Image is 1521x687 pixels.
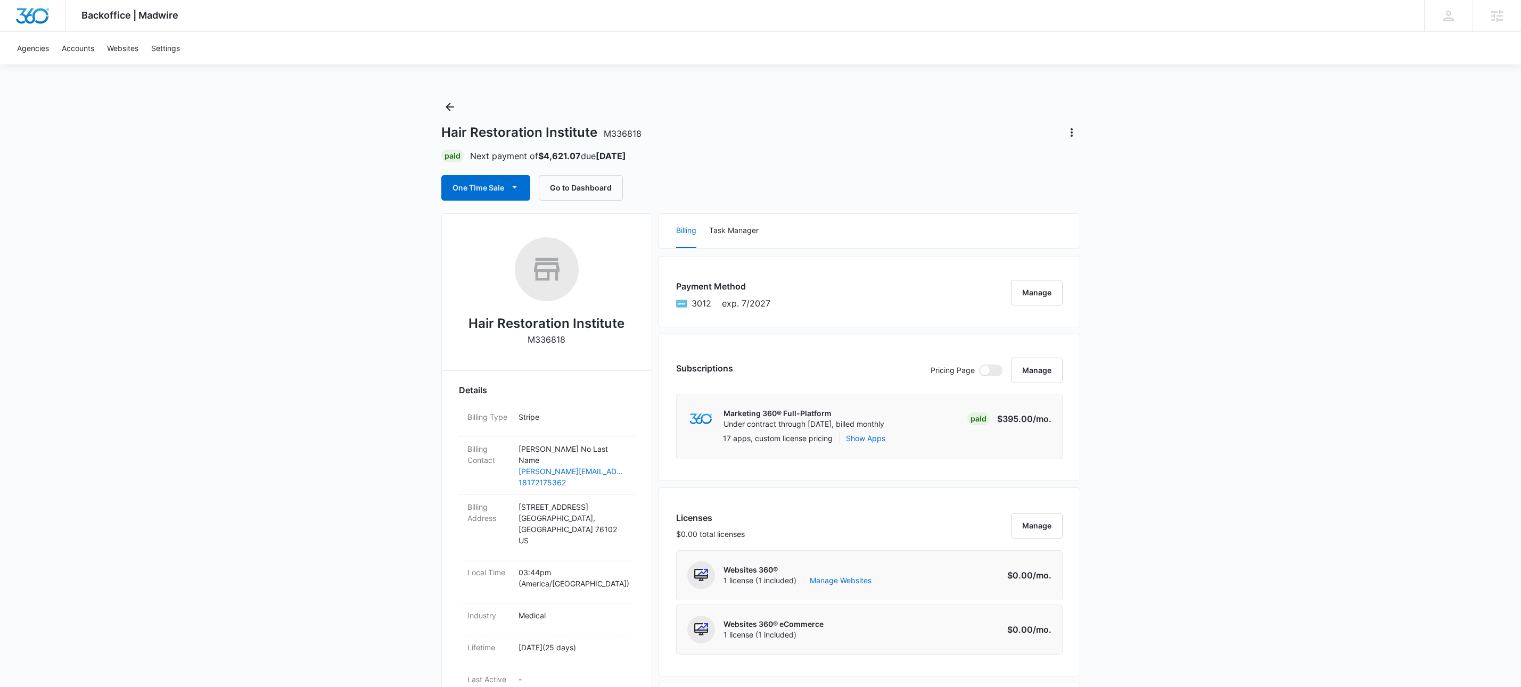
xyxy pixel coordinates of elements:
[519,674,626,685] p: -
[467,567,510,578] dt: Local Time
[519,610,626,621] p: Medical
[1063,124,1080,141] button: Actions
[459,384,487,396] span: Details
[441,175,530,201] button: One Time Sale
[459,560,635,603] div: Local Time03:44pm (America/[GEOGRAPHIC_DATA])
[459,495,635,560] div: Billing Address[STREET_ADDRESS][GEOGRAPHIC_DATA],[GEOGRAPHIC_DATA] 76102US
[519,443,626,466] p: [PERSON_NAME] No Last Name
[101,32,145,64] a: Websites
[723,408,884,419] p: Marketing 360® Full-Platform
[967,412,990,425] div: Paid
[459,437,635,495] div: Billing Contact[PERSON_NAME] No Last Name[PERSON_NAME][EMAIL_ADDRESS][DOMAIN_NAME]18172175362
[722,297,770,310] span: exp. 7/2027
[997,412,1051,425] p: $395.00
[459,603,635,635] div: IndustryMedical
[723,565,872,575] p: Websites 360®
[709,214,759,248] button: Task Manager
[676,362,733,375] h3: Subscriptions
[676,511,745,524] h3: Licenses
[723,630,824,640] span: 1 license (1 included)
[55,32,101,64] a: Accounts
[11,32,55,64] a: Agencies
[1011,513,1063,539] button: Manage
[689,413,712,425] img: marketing360Logo
[810,575,872,586] a: Manage Websites
[459,635,635,667] div: Lifetime[DATE](25 days)
[538,151,581,161] strong: $4,621.07
[723,433,833,444] p: 17 apps, custom license pricing
[723,575,872,586] span: 1 license (1 included)
[1011,358,1063,383] button: Manage
[528,333,565,346] p: M336818
[1033,570,1051,581] span: /mo.
[519,501,626,546] p: [STREET_ADDRESS] [GEOGRAPHIC_DATA] , [GEOGRAPHIC_DATA] 76102 US
[519,411,626,423] p: Stripe
[441,98,458,115] button: Back
[145,32,186,64] a: Settings
[604,128,642,139] span: M336818
[1011,280,1063,305] button: Manage
[1033,413,1051,424] span: /mo.
[467,674,510,685] dt: Last Active
[467,411,510,423] dt: Billing Type
[468,314,624,333] h2: Hair Restoration Institute
[519,466,626,477] a: [PERSON_NAME][EMAIL_ADDRESS][DOMAIN_NAME]
[676,528,745,540] p: $0.00 total licenses
[470,150,626,162] p: Next payment of due
[931,365,975,376] p: Pricing Page
[692,297,711,310] span: American Express ending with
[1001,569,1051,582] p: $0.00
[519,477,626,488] a: 18172175362
[81,10,178,21] span: Backoffice | Madwire
[467,610,510,621] dt: Industry
[467,642,510,653] dt: Lifetime
[723,619,824,630] p: Websites 360® eCommerce
[676,214,696,248] button: Billing
[539,175,623,201] button: Go to Dashboard
[441,150,464,162] div: Paid
[519,567,626,589] p: 03:44pm ( America/[GEOGRAPHIC_DATA] )
[467,501,510,524] dt: Billing Address
[441,125,642,140] h1: Hair Restoration Institute
[467,443,510,466] dt: Billing Contact
[519,642,626,653] p: [DATE] ( 25 days )
[459,405,635,437] div: Billing TypeStripe
[846,433,885,444] button: Show Apps
[676,280,770,293] h3: Payment Method
[596,151,626,161] strong: [DATE]
[723,419,884,429] p: Under contract through [DATE], billed monthly
[1033,624,1051,635] span: /mo.
[1001,623,1051,636] p: $0.00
